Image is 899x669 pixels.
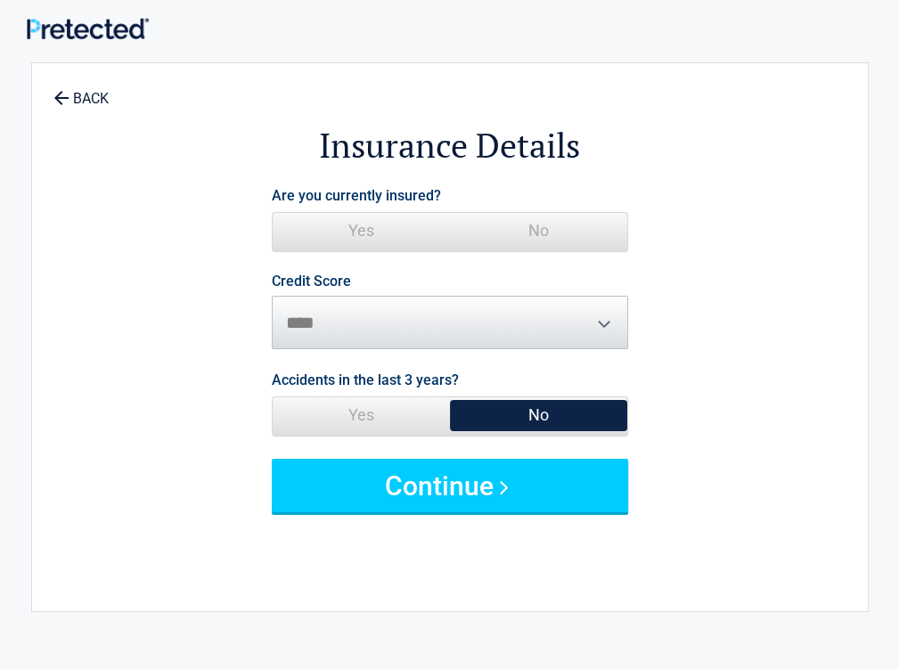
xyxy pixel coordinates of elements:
[50,75,112,106] a: BACK
[450,397,627,433] span: No
[27,18,149,40] img: Main Logo
[130,123,770,168] h2: Insurance Details
[273,213,450,249] span: Yes
[272,184,441,208] label: Are you currently insured?
[272,274,351,289] label: Credit Score
[272,368,459,392] label: Accidents in the last 3 years?
[450,213,627,249] span: No
[272,459,628,512] button: Continue
[273,397,450,433] span: Yes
